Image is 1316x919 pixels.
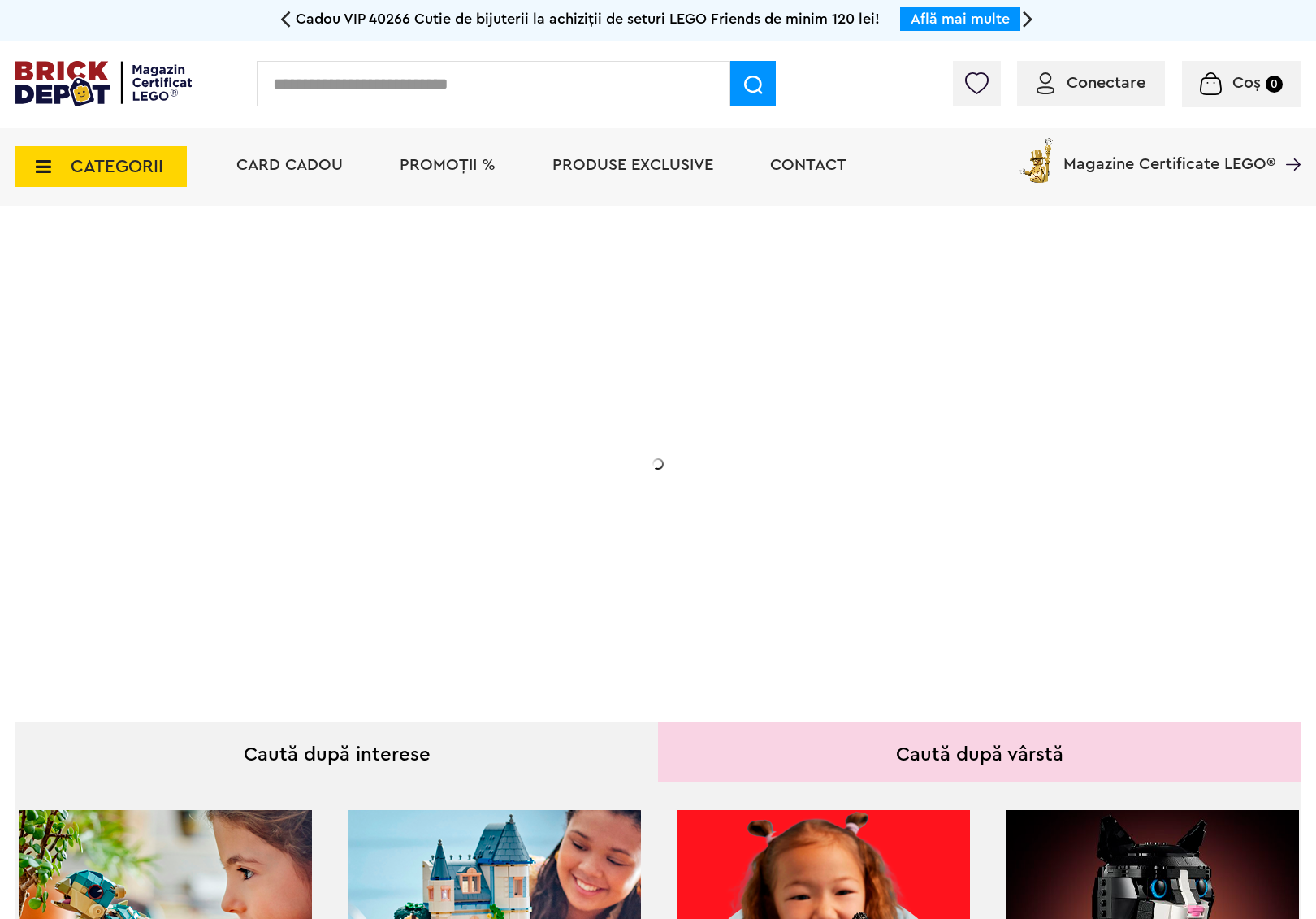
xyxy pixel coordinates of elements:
a: Magazine Certificate LEGO® [1275,135,1301,151]
div: Caută după interese [15,722,658,782]
h2: Seria de sărbători: Fantomă luminoasă. Promoția este valabilă în perioada [DATE] - [DATE]. [131,443,456,511]
span: Coș [1232,75,1261,91]
a: Află mai multe [911,11,1010,26]
small: 0 [1266,76,1283,93]
a: Card Cadou [236,157,343,173]
span: CATEGORII [71,158,163,176]
div: Caută după vârstă [658,722,1301,782]
div: Află detalii [131,548,456,568]
a: PROMOȚII % [400,157,496,173]
a: Conectare [1037,75,1145,91]
a: Produse exclusive [552,157,713,173]
a: Contact [770,157,846,173]
span: Cadou VIP 40266 Cutie de bijuterii la achiziții de seturi LEGO Friends de minim 120 lei! [296,11,880,26]
span: Magazine Certificate LEGO® [1063,135,1275,172]
span: Conectare [1067,75,1145,91]
h1: Cadou VIP 40772 [131,368,456,427]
